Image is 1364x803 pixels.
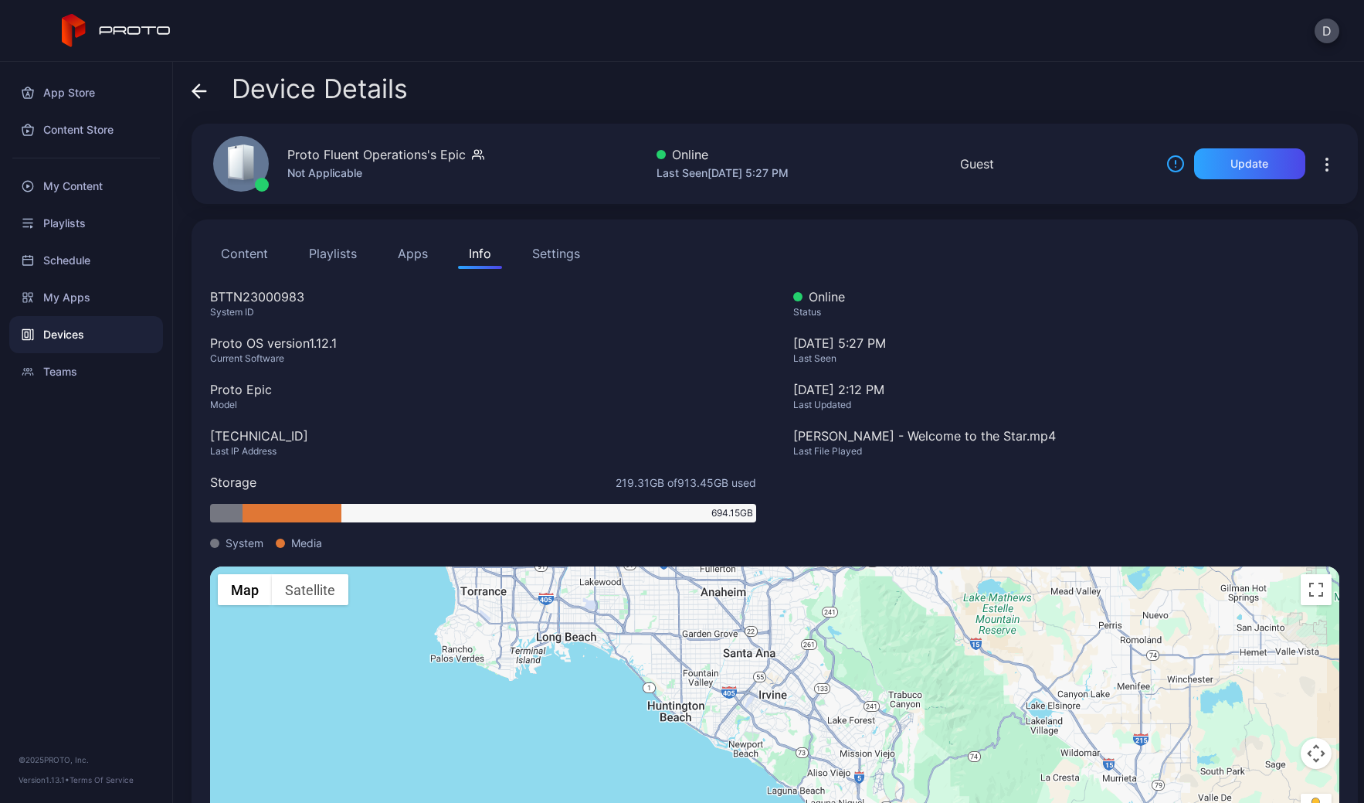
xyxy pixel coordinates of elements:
[287,145,466,164] div: Proto Fluent Operations's Epic
[226,535,263,551] span: System
[521,238,591,269] button: Settings
[793,334,1339,380] div: [DATE] 5:27 PM
[210,399,756,411] div: Model
[218,574,272,605] button: Show street map
[232,74,408,104] span: Device Details
[9,205,163,242] a: Playlists
[19,775,70,784] span: Version 1.13.1 •
[291,535,322,551] span: Media
[793,288,1339,306] div: Online
[298,238,368,269] button: Playlists
[793,306,1339,318] div: Status
[210,334,756,352] div: Proto OS version 1.12.1
[210,306,756,318] div: System ID
[9,316,163,353] a: Devices
[616,475,756,491] span: 219.31 GB of 913.45 GB used
[1315,19,1339,43] button: D
[19,754,154,766] div: © 2025 PROTO, Inc.
[657,145,789,164] div: Online
[210,445,756,458] div: Last IP Address
[793,427,1339,445] div: [PERSON_NAME] - Welcome to the Star.mp4
[9,242,163,279] a: Schedule
[272,574,348,605] button: Show satellite imagery
[9,279,163,316] a: My Apps
[210,352,756,365] div: Current Software
[9,168,163,205] a: My Content
[469,244,491,263] div: Info
[711,506,753,520] span: 694.15 GB
[532,244,580,263] div: Settings
[9,111,163,148] a: Content Store
[458,238,502,269] button: Info
[1194,148,1305,179] button: Update
[9,353,163,390] a: Teams
[70,775,134,784] a: Terms Of Service
[1301,574,1332,605] button: Toggle fullscreen view
[657,164,789,182] div: Last Seen [DATE] 5:27 PM
[793,445,1339,458] div: Last File Played
[210,238,279,269] button: Content
[287,164,484,182] div: Not Applicable
[1301,738,1332,769] button: Map camera controls
[210,427,756,445] div: [TECHNICAL_ID]
[210,380,756,399] div: Proto Epic
[9,74,163,111] a: App Store
[1230,158,1268,170] div: Update
[210,288,756,306] div: BTTN23000983
[793,380,1339,399] div: [DATE] 2:12 PM
[387,238,439,269] button: Apps
[210,473,256,492] div: Storage
[793,399,1339,411] div: Last Updated
[960,155,994,173] div: Guest
[793,352,1339,365] div: Last Seen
